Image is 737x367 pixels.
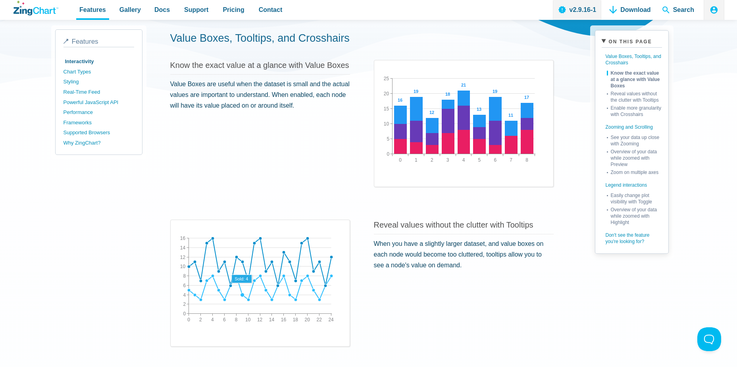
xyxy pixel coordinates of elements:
[602,51,662,68] a: Value Boxes, Tooltips, and Crosshairs
[64,107,134,118] a: Performance
[154,4,170,15] span: Docs
[607,133,662,147] a: See your data up close with Zooming
[170,32,350,44] a: Value Boxes, Tooltips, and Crosshairs
[64,127,134,138] a: Supported Browsers
[170,79,350,111] p: Value Boxes are useful when the dataset is small and the actual values are important to understan...
[184,4,208,15] span: Support
[64,67,134,77] a: Chart Types
[697,327,721,351] iframe: Toggle Customer Support
[607,103,662,118] a: Enable more granularity with Crosshairs
[64,77,134,87] a: Styling
[64,56,134,67] a: Interactivity
[602,37,662,48] summary: On This Page
[374,220,533,229] a: Reveal values without the clutter with Tooltips
[119,4,141,15] span: Gallery
[72,38,98,45] span: Features
[259,4,283,15] span: Contact
[602,226,662,247] a: Don't see the feature you're looking for?
[607,191,662,205] a: Easily change plot visibility with Toggle
[79,4,106,15] span: Features
[607,68,662,89] a: Know the exact value at a glance with Value Boxes
[64,97,134,108] a: Powerful JavaScript API
[64,118,134,128] a: Frameworks
[223,4,244,15] span: Pricing
[602,118,662,133] a: Zooming and Scrolling
[13,1,58,15] a: ZingChart Logo. Click to return to the homepage
[607,205,662,226] a: Overview of your data while zoomed with Highlight
[64,138,134,148] a: Why ZingChart?
[602,176,662,191] a: Legend interactions
[374,238,554,271] p: When you have a slightly larger dataset, and value boxes on each node would become too cluttered,...
[64,38,134,47] a: Features
[607,147,662,168] a: Overview of your data while zoomed with Preview
[607,168,662,176] a: Zoom on multiple axes
[64,87,134,97] a: Real-Time Feed
[607,89,662,103] a: Reveal values without the clutter with Tooltips
[170,61,349,70] a: Know the exact value at a glance with Value Boxes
